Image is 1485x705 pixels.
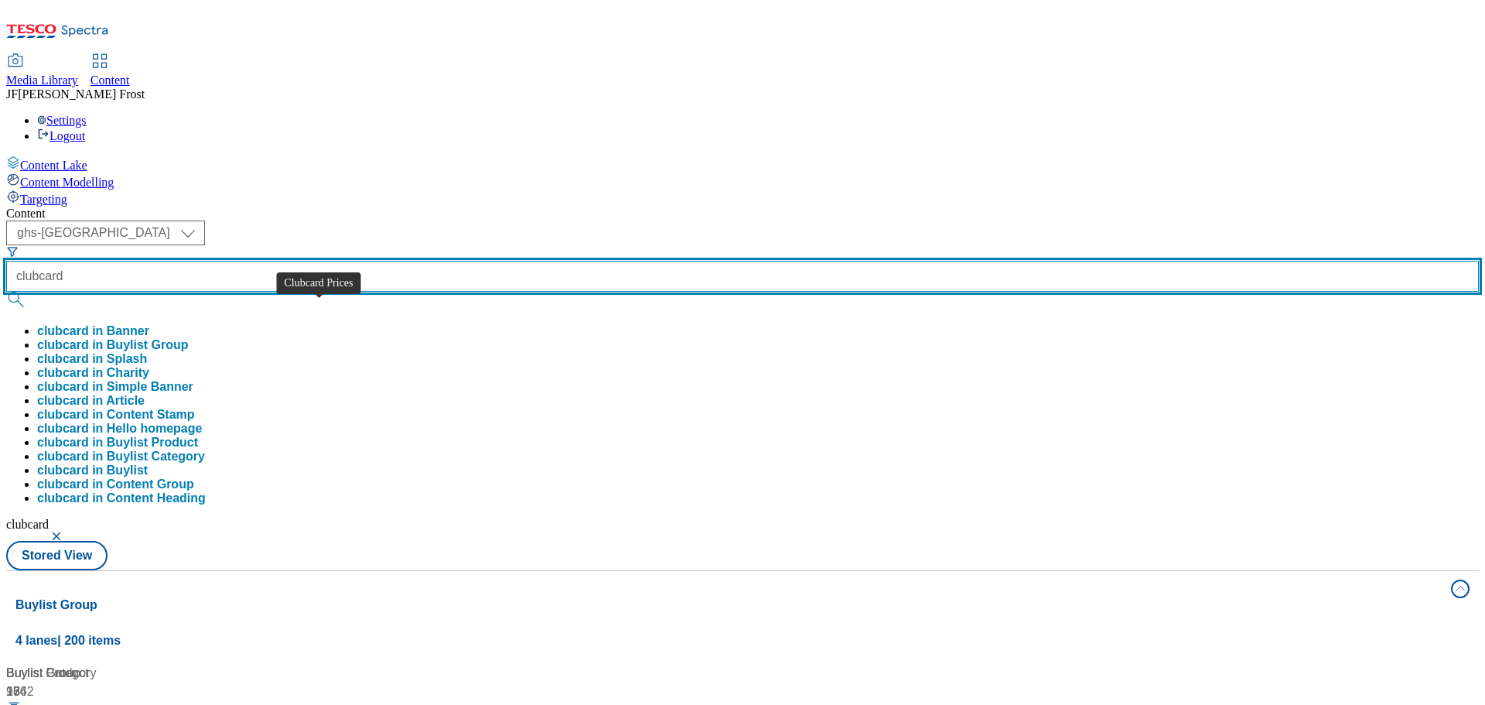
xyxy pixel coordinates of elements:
div: Buylist Product [6,664,491,683]
button: clubcard in Article [37,394,145,408]
button: clubcard in Buylist [37,464,148,477]
div: 1342 [6,683,491,701]
div: clubcard in [37,366,149,380]
span: Content Lake [20,159,87,172]
a: Content Modelling [6,173,1479,190]
a: Content Lake [6,156,1479,173]
a: Targeting [6,190,1479,207]
span: Buylist Category [107,450,205,463]
span: Media Library [6,74,78,87]
span: Content [90,74,130,87]
button: clubcard in Banner [37,324,149,338]
span: Content Modelling [20,176,114,189]
a: Settings [37,114,87,127]
span: Buylist Group [107,338,189,351]
span: Targeting [20,193,67,206]
a: Content [90,55,130,87]
span: clubcard [6,518,49,531]
button: clubcard in Simple Banner [37,380,193,394]
div: clubcard in [37,450,205,464]
span: [PERSON_NAME] Frost [18,87,145,101]
span: JF [6,87,18,101]
a: Logout [37,129,85,142]
button: clubcard in Buylist Group [37,338,189,352]
button: Buylist Group4 lanes| 200 items [6,571,1479,658]
button: clubcard in Hello homepage [37,422,202,436]
div: Buylist Category [6,664,200,683]
span: Content Group [107,477,194,491]
button: clubcard in Splash [37,352,147,366]
span: Content Stamp [107,408,195,421]
a: Media Library [6,55,78,87]
button: clubcard in Buylist Category [37,450,205,464]
button: clubcard in Content Heading [37,491,206,505]
button: clubcard in Buylist Product [37,436,198,450]
button: clubcard in Content Stamp [37,408,195,422]
div: 136 [6,683,200,701]
h4: Buylist Group [15,596,1442,614]
button: Stored View [6,541,108,570]
div: Content [6,207,1479,221]
span: 4 lanes | 200 items [15,634,121,647]
svg: Search Filters [6,245,19,258]
div: clubcard in [37,477,194,491]
input: Search [6,261,1479,292]
div: clubcard in [37,338,189,352]
button: clubcard in Content Group [37,477,194,491]
button: clubcard in Charity [37,366,149,380]
div: clubcard in [37,408,195,422]
span: Charity [107,366,149,379]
